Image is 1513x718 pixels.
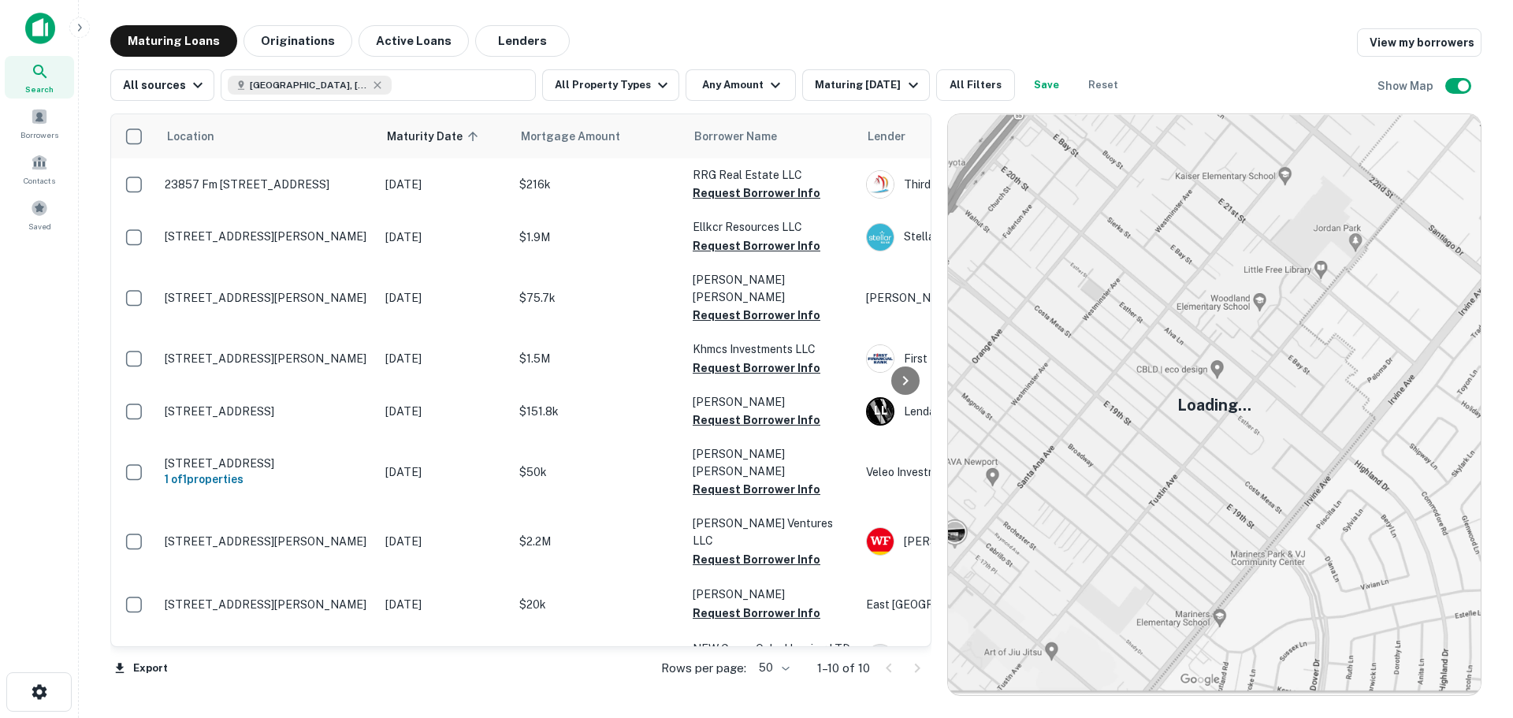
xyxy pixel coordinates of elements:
a: Search [5,56,74,99]
img: picture [867,528,894,555]
p: [STREET_ADDRESS][PERSON_NAME] [165,291,370,305]
p: $50k [519,463,677,481]
button: Active Loans [359,25,469,57]
button: Any Amount [686,69,796,101]
div: All sources [123,76,207,95]
p: [PERSON_NAME] Ventures LLC [693,515,850,549]
div: Lendage LLC [866,397,1102,426]
iframe: Chat Widget [1434,592,1513,668]
p: $20k [519,596,677,613]
span: Location [166,127,214,146]
th: Lender [858,114,1110,158]
img: map-placeholder.webp [948,114,1481,695]
div: First Financial Bank [US_STATE] [866,344,1102,373]
p: NEW Caney Oaks Housing LTD [693,640,850,657]
a: Saved [5,193,74,236]
span: Borrower Name [694,127,777,146]
button: Request Borrower Info [693,359,820,378]
p: Ellkcr Resources LLC [693,218,850,236]
button: All Filters [936,69,1015,101]
img: capitalize-icon.png [25,13,55,44]
button: All sources [110,69,214,101]
p: [DATE] [385,229,504,246]
button: Maturing Loans [110,25,237,57]
p: 1–10 of 10 [817,659,870,678]
p: [DATE] [385,176,504,193]
button: Request Borrower Info [693,550,820,569]
p: RRG Real Estate LLC [693,166,850,184]
p: [PERSON_NAME] [PERSON_NAME] [693,271,850,306]
div: [PERSON_NAME] Fargo [866,527,1102,556]
span: Borrowers [20,128,58,141]
div: 50 [753,657,792,679]
span: Contacts [24,174,55,187]
p: [STREET_ADDRESS][PERSON_NAME] [165,229,370,244]
p: [DATE] [385,533,504,550]
p: [DATE] [385,289,504,307]
th: Borrower Name [685,114,858,158]
p: [STREET_ADDRESS] [165,404,370,419]
p: $2.2M [519,533,677,550]
p: $1.5M [519,350,677,367]
p: $1.9M [519,229,677,246]
p: $75.7k [519,289,677,307]
span: [GEOGRAPHIC_DATA], [GEOGRAPHIC_DATA] [250,78,368,92]
h5: Loading... [1177,393,1251,417]
p: [STREET_ADDRESS][PERSON_NAME] [165,534,370,549]
p: [STREET_ADDRESS][PERSON_NAME] [165,597,370,612]
th: Mortgage Amount [511,114,685,158]
button: Request Borrower Info [693,480,820,499]
p: [PERSON_NAME] [693,393,850,411]
p: $151.8k [519,403,677,420]
div: Stellar Bank [866,223,1102,251]
p: Rows per page: [661,659,746,678]
button: Request Borrower Info [693,604,820,623]
h6: 1 of 1 properties [165,471,370,488]
p: [PERSON_NAME] [693,586,850,603]
a: Contacts [5,147,74,190]
p: $216k [519,176,677,193]
p: Veleo Investments LLC [866,463,1102,481]
button: All Property Types [542,69,679,101]
p: 23857 Fm [STREET_ADDRESS] [165,177,370,192]
p: [DATE] [385,350,504,367]
a: Borrowers [5,102,74,144]
p: [DATE] [385,403,504,420]
p: [PERSON_NAME] [PERSON_NAME] [866,289,1102,307]
button: Save your search to get updates of matches that match your search criteria. [1021,69,1072,101]
button: Request Borrower Info [693,184,820,203]
button: [GEOGRAPHIC_DATA], [GEOGRAPHIC_DATA] [221,69,536,101]
button: Request Borrower Info [693,236,820,255]
p: L L [874,403,887,419]
p: [STREET_ADDRESS] [165,456,370,471]
img: picture [867,345,894,372]
p: East [GEOGRAPHIC_DATA] EDC [866,596,1102,613]
button: Lenders [475,25,570,57]
div: Third Coast Bank [866,170,1102,199]
p: [PERSON_NAME] [PERSON_NAME] [693,445,850,480]
button: Originations [243,25,352,57]
button: Export [110,657,172,680]
button: Request Borrower Info [693,306,820,325]
a: View my borrowers [1357,28,1481,57]
th: Location [157,114,377,158]
p: Khmcs Investments LLC [693,340,850,358]
div: Farm Service Agency [866,644,1102,672]
h6: Show Map [1377,77,1436,95]
span: Search [25,83,54,95]
span: Maturity Date [387,127,483,146]
span: Saved [28,220,51,233]
div: Maturing [DATE] [815,76,922,95]
img: picture [867,171,894,198]
button: Request Borrower Info [693,411,820,430]
img: picture [867,224,894,251]
span: Lender [868,127,905,146]
th: Maturity Date [377,114,511,158]
span: Mortgage Amount [521,127,641,146]
button: Maturing [DATE] [802,69,929,101]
